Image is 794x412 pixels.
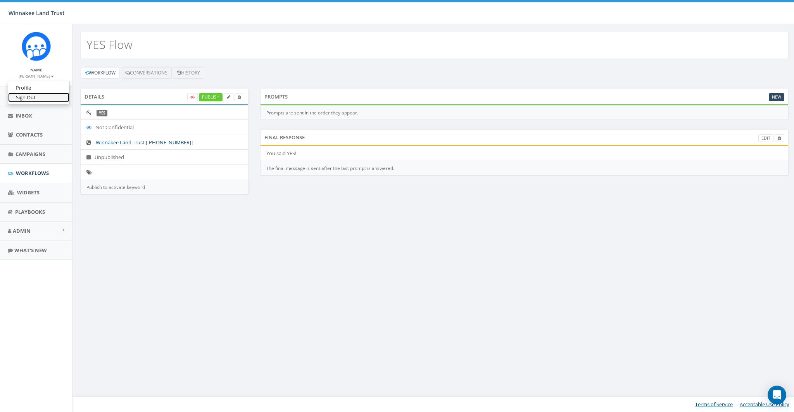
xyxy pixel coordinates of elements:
[173,67,204,79] a: History
[14,247,47,254] span: What's New
[16,170,49,177] span: Workflows
[740,401,789,408] a: Acceptable Use Policy
[86,38,133,51] h2: YES Flow
[199,93,223,101] a: Publish
[769,93,784,101] a: New
[96,139,193,146] a: Winnakee Land Trust [[PHONE_NUMBER]]
[261,146,788,161] li: You said YES!
[16,131,43,138] span: Contacts
[260,106,789,120] div: Prompts are sent in the order they appear.
[8,83,69,93] a: Profile
[695,401,733,408] a: Terms of Service
[22,32,51,61] img: Rally_Corp_Icon.png
[13,227,31,234] span: Admin
[758,134,773,142] a: Edit
[260,161,789,176] div: The final message is sent after the last prompt is answered.
[9,9,65,17] span: Winnakee Land Trust
[16,112,32,119] span: Inbox
[81,149,248,165] li: Unpublished
[8,93,69,102] a: Sign Out
[99,111,105,116] a: YES
[260,89,789,104] div: Prompts
[121,67,172,79] a: Conversations
[16,151,45,158] span: Campaigns
[19,73,54,79] small: [PERSON_NAME]
[81,67,120,79] a: Workflow
[768,386,786,404] div: Open Intercom Messenger
[30,67,42,73] small: Name
[15,208,45,215] span: Playbooks
[17,189,40,196] span: Widgets
[81,119,248,135] li: Not Confidential
[80,89,249,104] div: Details
[19,72,54,79] a: [PERSON_NAME]
[260,130,789,145] div: Final Response
[80,180,249,195] div: Publish to activate keyword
